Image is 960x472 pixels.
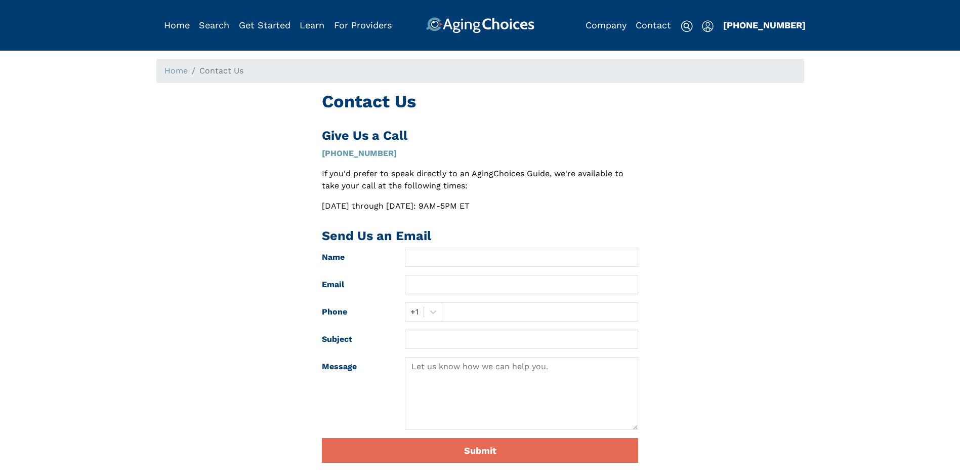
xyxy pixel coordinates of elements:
[314,330,397,349] label: Subject
[322,228,638,244] h2: Send Us an Email
[723,20,806,30] a: [PHONE_NUMBER]
[314,302,397,322] label: Phone
[314,248,397,267] label: Name
[322,128,638,143] h2: Give Us a Call
[586,20,627,30] a: Company
[681,20,693,32] img: search-icon.svg
[199,17,229,33] div: Popover trigger
[164,20,190,30] a: Home
[334,20,392,30] a: For Providers
[322,91,638,112] h1: Contact Us
[164,66,188,75] a: Home
[199,66,243,75] span: Contact Us
[322,200,638,212] p: [DATE] through [DATE]: 9AM-5PM ET
[322,438,638,463] button: Submit
[156,59,804,83] nav: breadcrumb
[426,17,534,33] img: AgingChoices
[702,20,714,32] img: user-icon.svg
[322,168,638,192] p: If you'd prefer to speak directly to an AgingChoices Guide, we're available to take your call at ...
[199,20,229,30] a: Search
[702,17,714,33] div: Popover trigger
[314,357,397,430] label: Message
[239,20,290,30] a: Get Started
[314,275,397,294] label: Email
[636,20,671,30] a: Contact
[322,148,397,158] a: [PHONE_NUMBER]
[300,20,324,30] a: Learn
